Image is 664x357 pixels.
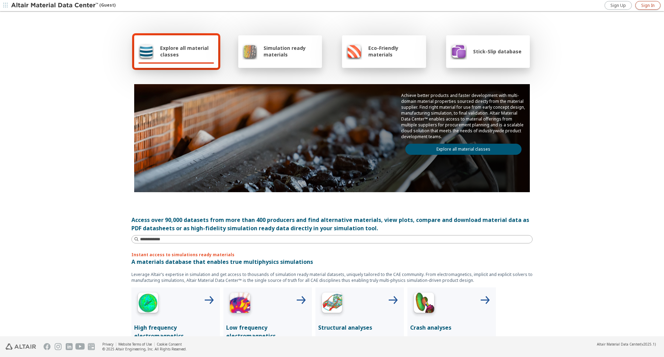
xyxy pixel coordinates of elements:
[410,290,438,318] img: Crash Analyses Icon
[160,45,214,58] span: Explore all material classes
[605,1,632,10] a: Sign Up
[11,2,99,9] img: Altair Material Data Center
[6,343,36,350] img: Altair Engineering
[597,342,640,347] span: Altair Material Data Center
[118,342,152,347] a: Website Terms of Use
[318,323,401,332] p: Structural analyses
[138,43,154,60] img: Explore all material classes
[131,252,533,258] p: Instant access to simulations ready materials
[11,2,116,9] div: (Guest)
[635,1,661,10] a: Sign In
[641,3,655,8] span: Sign In
[102,342,113,347] a: Privacy
[450,43,467,60] img: Stick-Slip database
[318,290,346,318] img: Structural Analyses Icon
[131,271,533,283] p: Leverage Altair’s expertise in simulation and get access to thousands of simulation ready materia...
[226,290,254,318] img: Low Frequency Icon
[473,48,522,55] span: Stick-Slip database
[102,347,187,351] div: © 2025 Altair Engineering, Inc. All Rights Reserved.
[401,92,526,140] p: Achieve better products and faster development with multi-domain material properties sourced dire...
[368,45,422,58] span: Eco-Friendly materials
[134,323,217,340] p: High frequency electromagnetics
[405,144,522,155] a: Explore all material classes
[242,43,257,60] img: Simulation ready materials
[157,342,182,347] a: Cookie Consent
[346,43,362,60] img: Eco-Friendly materials
[610,3,626,8] span: Sign Up
[134,290,162,318] img: High Frequency Icon
[226,323,309,340] p: Low frequency electromagnetics
[131,258,533,266] p: A materials database that enables true multiphysics simulations
[410,323,493,332] p: Crash analyses
[597,342,656,347] div: (v2025.1)
[264,45,318,58] span: Simulation ready materials
[131,216,533,232] div: Access over 90,000 datasets from more than 400 producers and find alternative materials, view plo...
